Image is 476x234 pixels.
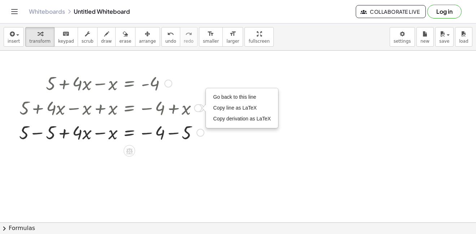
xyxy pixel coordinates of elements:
button: redoredo [180,27,198,47]
button: settings [390,27,415,47]
button: undoundo [161,27,180,47]
i: undo [167,30,174,38]
span: settings [394,39,411,44]
span: fullscreen [248,39,269,44]
span: keypad [58,39,74,44]
span: Copy derivation as LaTeX [213,116,271,122]
button: Collaborate Live [356,5,426,18]
button: save [435,27,454,47]
span: redo [184,39,194,44]
button: Log in [427,5,462,18]
span: larger [226,39,239,44]
span: erase [119,39,131,44]
span: scrub [82,39,94,44]
button: insert [4,27,24,47]
span: Copy line as LaTeX [213,105,257,111]
span: insert [8,39,20,44]
span: smaller [203,39,219,44]
button: arrange [135,27,160,47]
div: Apply the same math to both sides of the equation [124,145,135,157]
i: format_size [229,30,236,38]
span: transform [29,39,51,44]
i: format_size [207,30,214,38]
button: scrub [78,27,98,47]
button: draw [97,27,116,47]
span: Go back to this line [213,94,256,100]
button: Toggle navigation [9,6,20,17]
button: keyboardkeypad [54,27,78,47]
button: erase [115,27,135,47]
a: Whiteboards [29,8,65,15]
span: new [420,39,429,44]
span: save [439,39,449,44]
button: transform [25,27,55,47]
span: draw [101,39,112,44]
span: Collaborate Live [362,8,420,15]
span: load [459,39,468,44]
button: fullscreen [245,27,273,47]
i: redo [185,30,192,38]
i: keyboard [62,30,69,38]
span: arrange [139,39,156,44]
button: new [416,27,434,47]
span: undo [165,39,176,44]
button: format_sizesmaller [199,27,223,47]
button: format_sizelarger [222,27,243,47]
button: load [455,27,472,47]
